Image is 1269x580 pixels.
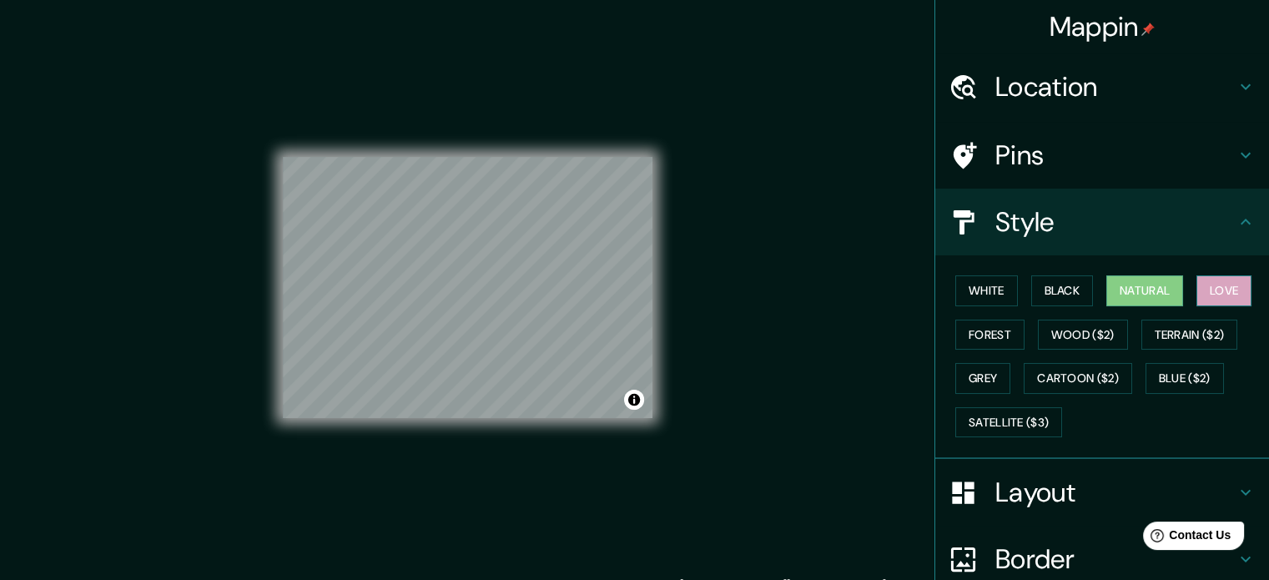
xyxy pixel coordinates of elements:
button: White [955,275,1018,306]
button: Grey [955,363,1010,394]
div: Location [935,53,1269,120]
button: Wood ($2) [1038,320,1128,351]
button: Natural [1106,275,1183,306]
button: Forest [955,320,1025,351]
button: Toggle attribution [624,390,644,410]
h4: Pins [995,139,1236,172]
div: Style [935,189,1269,255]
button: Cartoon ($2) [1024,363,1132,394]
h4: Style [995,205,1236,239]
div: Pins [935,122,1269,189]
h4: Location [995,70,1236,103]
button: Blue ($2) [1146,363,1224,394]
canvas: Map [283,157,652,418]
div: Layout [935,459,1269,526]
iframe: Help widget launcher [1120,515,1251,562]
h4: Layout [995,476,1236,509]
img: pin-icon.png [1141,23,1155,36]
button: Black [1031,275,1094,306]
button: Love [1196,275,1251,306]
h4: Border [995,542,1236,576]
h4: Mappin [1050,10,1156,43]
button: Satellite ($3) [955,407,1062,438]
button: Terrain ($2) [1141,320,1238,351]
